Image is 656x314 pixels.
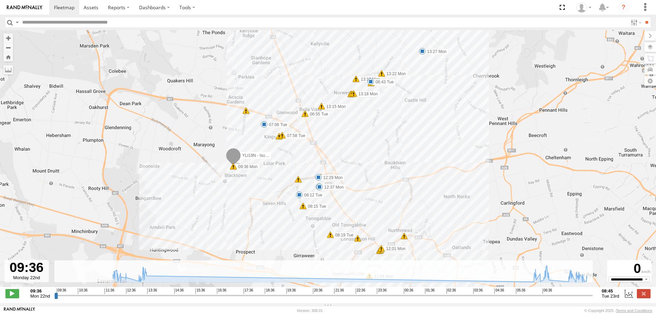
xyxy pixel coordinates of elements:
[354,91,380,97] label: 13:18 Mon
[217,288,227,294] span: 16:36
[356,76,382,82] label: 13:19 Mon
[381,247,407,254] label: 12:00 Mon
[494,288,504,294] span: 04:36
[608,261,651,276] div: 0
[57,288,66,294] span: 09:36
[313,288,323,294] span: 20:36
[618,2,629,13] i: ?
[3,43,13,52] button: Zoom out
[637,289,651,298] label: Close
[233,164,260,170] label: 09:36 Mon
[147,288,157,294] span: 13:36
[584,309,652,313] div: © Copyright 2025 -
[3,65,13,74] label: Measure
[404,288,413,294] span: 00:36
[7,5,42,10] img: rand-logo.svg
[5,289,19,298] label: Play/Stop
[447,288,456,294] span: 02:36
[422,49,449,55] label: 13:27 Mon
[602,293,619,299] span: Tue 23rd Sep 2025
[299,192,324,198] label: 08:12 Tue
[401,233,408,240] div: 13
[380,248,406,254] label: 12:00 Mon
[318,175,345,181] label: 12:29 Mon
[303,203,328,209] label: 08:15 Tue
[244,288,253,294] span: 17:36
[473,288,483,294] span: 03:36
[174,288,184,294] span: 14:36
[105,288,114,294] span: 11:36
[3,52,13,62] button: Zoom Home
[3,33,13,43] button: Zoom in
[354,235,361,242] div: 6
[644,76,656,86] label: Map Settings
[371,80,396,86] label: 06:40 Tue
[297,309,323,313] div: Version: 308.01
[14,17,20,27] label: Search Query
[282,133,307,139] label: 07:58 Tue
[30,288,50,293] strong: 09:36
[356,288,365,294] span: 22:36
[574,2,594,13] div: Tom Tozer
[425,288,435,294] span: 01:36
[4,307,35,314] a: Visit our Website
[264,122,289,128] label: 07:06 Tue
[279,134,304,140] label: 07:58 Tue
[381,246,408,252] label: 12:01 Mon
[319,184,346,190] label: 12:37 Mon
[628,17,643,27] label: Search Filter Options
[322,104,348,110] label: 13:15 Mon
[602,288,619,293] strong: 08:45
[371,79,396,85] label: 06:43 Tue
[126,288,136,294] span: 12:36
[30,293,50,299] span: Mon 22nd Sep 2025
[352,91,378,97] label: 13:17 Mon
[242,153,282,158] span: YLI19N - Isuzu DMAX
[382,71,408,77] label: 13:22 Mon
[305,111,330,117] label: 06:55 Tue
[295,176,302,183] div: 7
[265,288,274,294] span: 18:36
[543,288,552,294] span: 06:36
[318,174,325,180] div: 6
[377,288,386,294] span: 23:36
[334,288,344,294] span: 21:36
[286,288,296,294] span: 19:36
[243,107,249,114] div: 7
[330,232,355,238] label: 08:19 Tue
[616,309,652,313] a: Terms and Conditions
[78,288,87,294] span: 10:36
[195,288,205,294] span: 15:36
[516,288,525,294] span: 05:36
[382,246,409,252] label: 12:01 Mon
